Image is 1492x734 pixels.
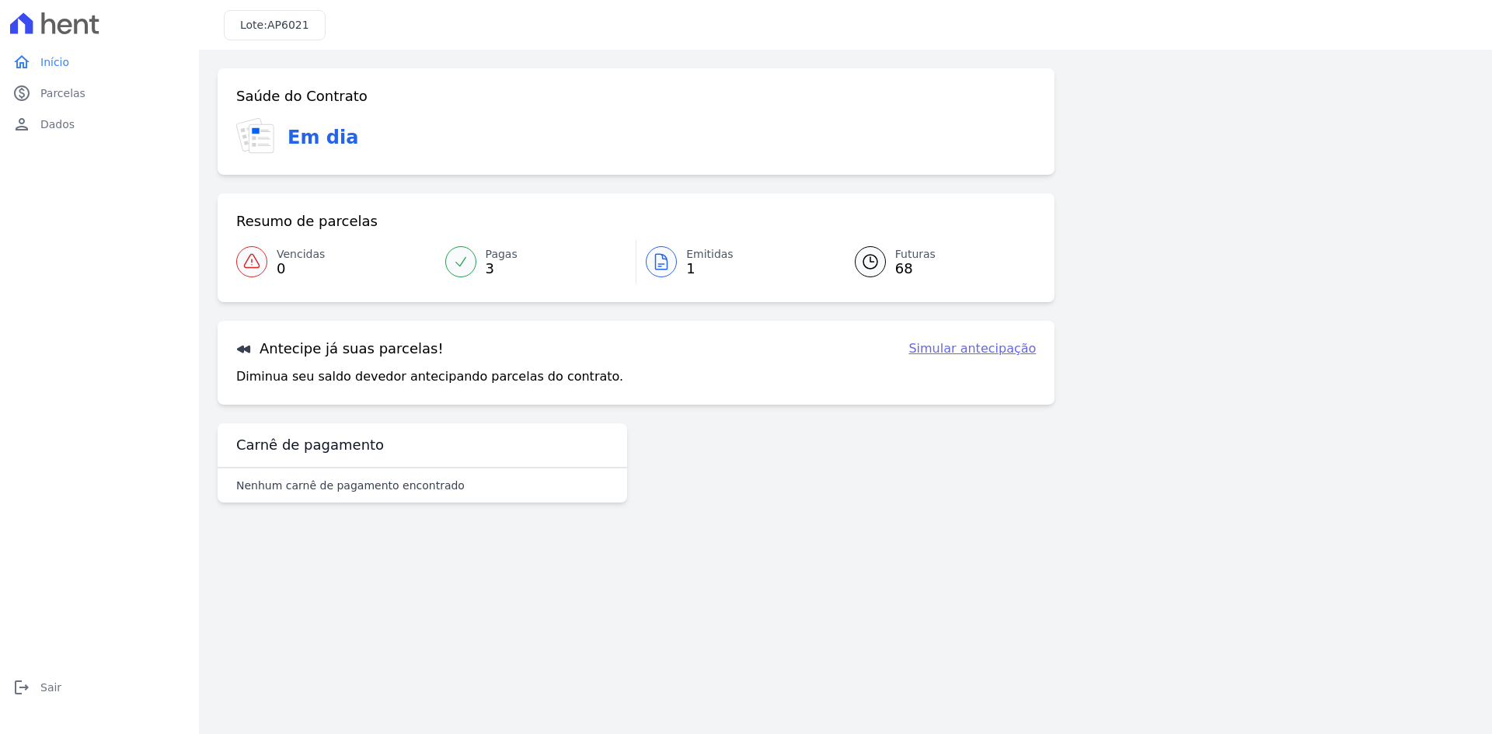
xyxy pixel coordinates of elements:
span: 3 [486,263,518,275]
span: Dados [40,117,75,132]
a: Emitidas 1 [636,240,836,284]
span: Sair [40,680,61,695]
span: AP6021 [267,19,309,31]
span: Início [40,54,69,70]
a: Simular antecipação [908,339,1036,358]
h3: Antecipe já suas parcelas! [236,339,444,358]
a: homeInício [6,47,193,78]
h3: Resumo de parcelas [236,212,378,231]
a: Futuras 68 [836,240,1037,284]
span: Emitidas [686,246,734,263]
a: logoutSair [6,672,193,703]
i: person [12,115,31,134]
span: Pagas [486,246,518,263]
span: 0 [277,263,325,275]
h3: Em dia [288,123,358,151]
span: 68 [895,263,936,275]
h3: Lote: [240,17,309,33]
h3: Saúde do Contrato [236,87,368,106]
span: Futuras [895,246,936,263]
a: Vencidas 0 [236,240,436,284]
h3: Carnê de pagamento [236,436,384,454]
a: personDados [6,109,193,140]
p: Diminua seu saldo devedor antecipando parcelas do contrato. [236,367,623,386]
span: Parcelas [40,85,85,101]
i: home [12,53,31,71]
i: paid [12,84,31,103]
span: Vencidas [277,246,325,263]
p: Nenhum carnê de pagamento encontrado [236,478,465,493]
span: 1 [686,263,734,275]
i: logout [12,678,31,697]
a: Pagas 3 [436,240,636,284]
a: paidParcelas [6,78,193,109]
